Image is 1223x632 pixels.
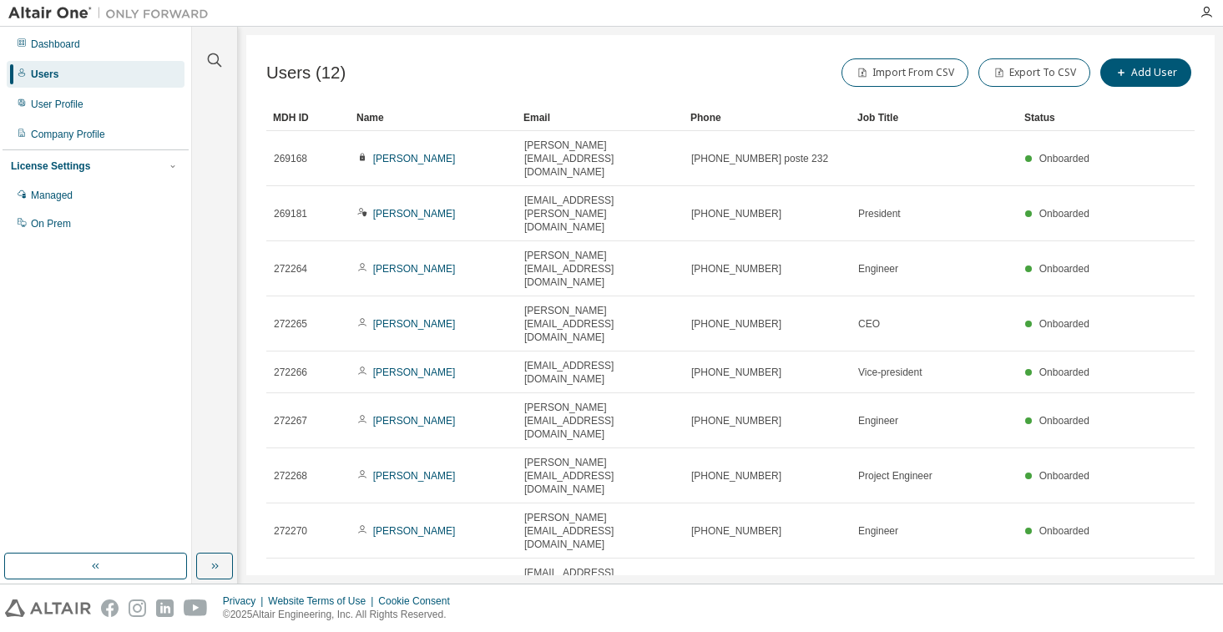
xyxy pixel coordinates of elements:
span: Engineer [858,414,898,427]
button: Import From CSV [841,58,968,87]
p: © 2025 Altair Engineering, Inc. All Rights Reserved. [223,608,460,622]
span: Project Engineer [858,469,932,483]
span: 272265 [274,317,307,331]
span: President [858,207,901,220]
div: Job Title [857,104,1011,131]
span: Onboarded [1039,415,1089,427]
div: License Settings [11,159,90,173]
a: [PERSON_NAME] [373,367,456,378]
div: Phone [690,104,844,131]
a: [PERSON_NAME] [373,415,456,427]
a: [PERSON_NAME] [373,525,456,537]
div: Name [356,104,510,131]
img: youtube.svg [184,599,208,617]
span: [PHONE_NUMBER] [691,366,781,379]
a: [PERSON_NAME] [373,318,456,330]
span: Onboarded [1039,470,1089,482]
div: Website Terms of Use [268,594,378,608]
span: Engineer [858,524,898,538]
span: 272264 [274,262,307,276]
span: [EMAIL_ADDRESS][DOMAIN_NAME] [524,359,676,386]
div: User Profile [31,98,83,111]
img: linkedin.svg [156,599,174,617]
div: Managed [31,189,73,202]
span: Users (12) [266,63,346,83]
a: [PERSON_NAME] [373,153,456,164]
span: [PERSON_NAME][EMAIL_ADDRESS][DOMAIN_NAME] [524,304,676,344]
img: instagram.svg [129,599,146,617]
span: [EMAIL_ADDRESS][PERSON_NAME][DOMAIN_NAME] [524,566,676,606]
img: Altair One [8,5,217,22]
span: [EMAIL_ADDRESS][PERSON_NAME][DOMAIN_NAME] [524,194,676,234]
span: Onboarded [1039,525,1089,537]
span: [PERSON_NAME][EMAIL_ADDRESS][DOMAIN_NAME] [524,249,676,289]
span: 269168 [274,152,307,165]
span: [PHONE_NUMBER] [691,317,781,331]
div: Status [1024,104,1108,131]
button: Export To CSV [978,58,1090,87]
span: 269181 [274,207,307,220]
span: Onboarded [1039,318,1089,330]
div: Dashboard [31,38,80,51]
a: [PERSON_NAME] [373,208,456,220]
div: MDH ID [273,104,343,131]
div: On Prem [31,217,71,230]
img: facebook.svg [101,599,119,617]
span: 272267 [274,414,307,427]
span: 272270 [274,524,307,538]
div: Company Profile [31,128,105,141]
span: 272268 [274,469,307,483]
span: [PHONE_NUMBER] [691,414,781,427]
div: Privacy [223,594,268,608]
span: Onboarded [1039,263,1089,275]
span: [PHONE_NUMBER] [691,524,781,538]
span: [PERSON_NAME][EMAIL_ADDRESS][DOMAIN_NAME] [524,401,676,441]
span: [PHONE_NUMBER] [691,262,781,276]
span: [PERSON_NAME][EMAIL_ADDRESS][DOMAIN_NAME] [524,511,676,551]
img: altair_logo.svg [5,599,91,617]
span: [PHONE_NUMBER] poste 232 [691,152,828,165]
span: [PHONE_NUMBER] [691,469,781,483]
span: 272266 [274,366,307,379]
span: [PERSON_NAME][EMAIL_ADDRESS][DOMAIN_NAME] [524,139,676,179]
span: [PERSON_NAME][EMAIL_ADDRESS][DOMAIN_NAME] [524,456,676,496]
div: Users [31,68,58,81]
span: Onboarded [1039,367,1089,378]
span: Onboarded [1039,153,1089,164]
span: Onboarded [1039,208,1089,220]
a: [PERSON_NAME] [373,470,456,482]
button: Add User [1100,58,1191,87]
div: Cookie Consent [378,594,459,608]
a: [PERSON_NAME] [373,263,456,275]
span: Vice-president [858,366,922,379]
span: [PHONE_NUMBER] [691,207,781,220]
div: Email [523,104,677,131]
span: CEO [858,317,880,331]
span: Engineer [858,262,898,276]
